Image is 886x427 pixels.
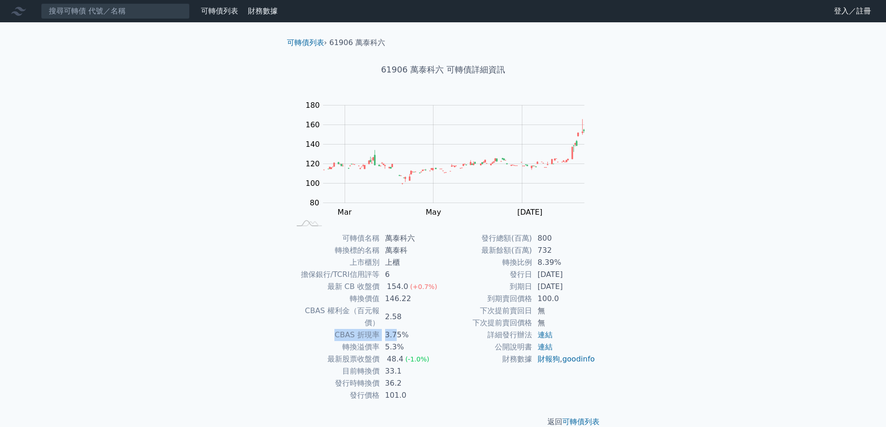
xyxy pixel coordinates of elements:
span: (-1.0%) [405,355,429,363]
td: 5.3% [380,341,443,353]
td: 最新 CB 收盤價 [291,281,380,293]
tspan: [DATE] [517,208,542,217]
td: 800 [532,232,596,244]
td: 萬泰科六 [380,232,443,244]
td: 轉換比例 [443,256,532,269]
td: 轉換價值 [291,293,380,305]
td: 上櫃 [380,256,443,269]
td: 財務數據 [443,353,532,365]
td: 萬泰科 [380,244,443,256]
tspan: 140 [306,140,320,149]
td: 到期日 [443,281,532,293]
td: 發行價格 [291,389,380,401]
td: 8.39% [532,256,596,269]
a: 可轉債列表 [562,417,600,426]
div: 48.4 [385,353,406,365]
tspan: 180 [306,101,320,110]
input: 搜尋可轉債 代號／名稱 [41,3,190,19]
td: 發行總額(百萬) [443,232,532,244]
td: 下次提前賣回日 [443,305,532,317]
td: 無 [532,317,596,329]
tspan: 120 [306,159,320,168]
td: 下次提前賣回價格 [443,317,532,329]
div: 聊天小工具 [839,382,886,427]
tspan: May [426,208,441,217]
iframe: Chat Widget [839,382,886,427]
td: 732 [532,244,596,256]
td: 最新股票收盤價 [291,353,380,365]
td: 到期賣回價格 [443,293,532,305]
td: 101.0 [380,389,443,401]
td: , [532,353,596,365]
a: 可轉債列表 [287,38,324,47]
td: CBAS 折現率 [291,329,380,341]
g: Chart [301,101,599,236]
td: 詳細發行辦法 [443,329,532,341]
td: 發行日 [443,269,532,281]
span: (+0.7%) [410,283,437,290]
li: 61906 萬泰科六 [329,37,385,48]
td: 無 [532,305,596,317]
td: 發行時轉換價 [291,377,380,389]
div: 154.0 [385,281,410,293]
a: goodinfo [562,355,595,363]
td: 2.58 [380,305,443,329]
tspan: 100 [306,179,320,188]
td: 轉換溢價率 [291,341,380,353]
a: 財務數據 [248,7,278,15]
h1: 61906 萬泰科六 可轉債詳細資訊 [280,63,607,76]
td: 擔保銀行/TCRI信用評等 [291,269,380,281]
td: 上市櫃別 [291,256,380,269]
td: [DATE] [532,269,596,281]
a: 可轉債列表 [201,7,238,15]
td: 6 [380,269,443,281]
a: 登入／註冊 [826,4,879,19]
td: 可轉債名稱 [291,232,380,244]
td: 33.1 [380,365,443,377]
td: 36.2 [380,377,443,389]
tspan: 160 [306,120,320,129]
li: › [287,37,327,48]
td: CBAS 權利金（百元報價） [291,305,380,329]
td: 100.0 [532,293,596,305]
a: 財報狗 [538,355,560,363]
a: 連結 [538,330,553,339]
td: [DATE] [532,281,596,293]
td: 146.22 [380,293,443,305]
td: 最新餘額(百萬) [443,244,532,256]
td: 目前轉換價 [291,365,380,377]
tspan: Mar [338,208,352,217]
td: 轉換標的名稱 [291,244,380,256]
tspan: 80 [310,198,319,207]
td: 3.75% [380,329,443,341]
a: 連結 [538,342,553,351]
td: 公開說明書 [443,341,532,353]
